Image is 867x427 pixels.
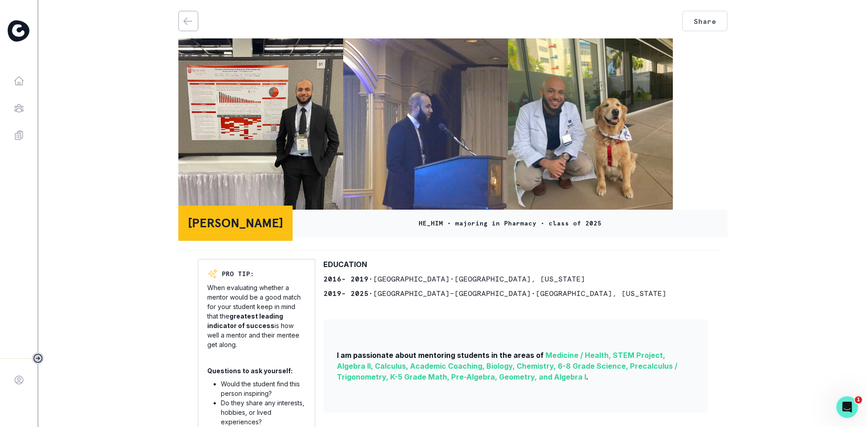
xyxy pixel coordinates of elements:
[343,38,508,214] img: Profile Photo
[337,351,544,360] span: I am passionate about mentoring students in the areas of
[207,312,283,329] b: greatest leading indicator of success
[337,351,677,381] span: Medicine / Health, STEM Project, Algebra II, Calculus, Academic Coaching, Biology, Chemistry, 6-8...
[368,289,667,298] span: • [GEOGRAPHIC_DATA]–[GEOGRAPHIC_DATA] • [GEOGRAPHIC_DATA] , [US_STATE]
[188,214,283,233] p: [PERSON_NAME]
[8,20,29,42] img: Curious Cardinals Logo
[32,352,44,364] button: Toggle sidebar
[368,274,585,283] span: • [GEOGRAPHIC_DATA] • [GEOGRAPHIC_DATA] , [US_STATE]
[221,379,306,398] li: Would the student find this person inspiring?
[586,372,588,381] span: .
[222,269,254,279] p: PRO TIP:
[323,289,368,298] b: 2019 - 2025
[207,283,306,349] p: When evaluating whether a mentor would be a good match for your student keep in mind that the is ...
[855,396,862,404] span: 1
[682,11,727,31] button: Share
[179,11,197,31] button: back
[419,219,601,228] p: HE_HIM • majoring in Pharmacy • class of 2025
[207,366,293,375] p: Questions to ask yourself:
[323,274,368,283] b: 2016 - 2019
[178,38,343,214] img: Profile Photo
[323,259,367,270] p: EDUCATION
[221,398,306,427] li: Do they share any interests, hobbies, or lived experiences?
[836,396,858,418] iframe: Intercom live chat
[508,38,673,214] img: Profile Photo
